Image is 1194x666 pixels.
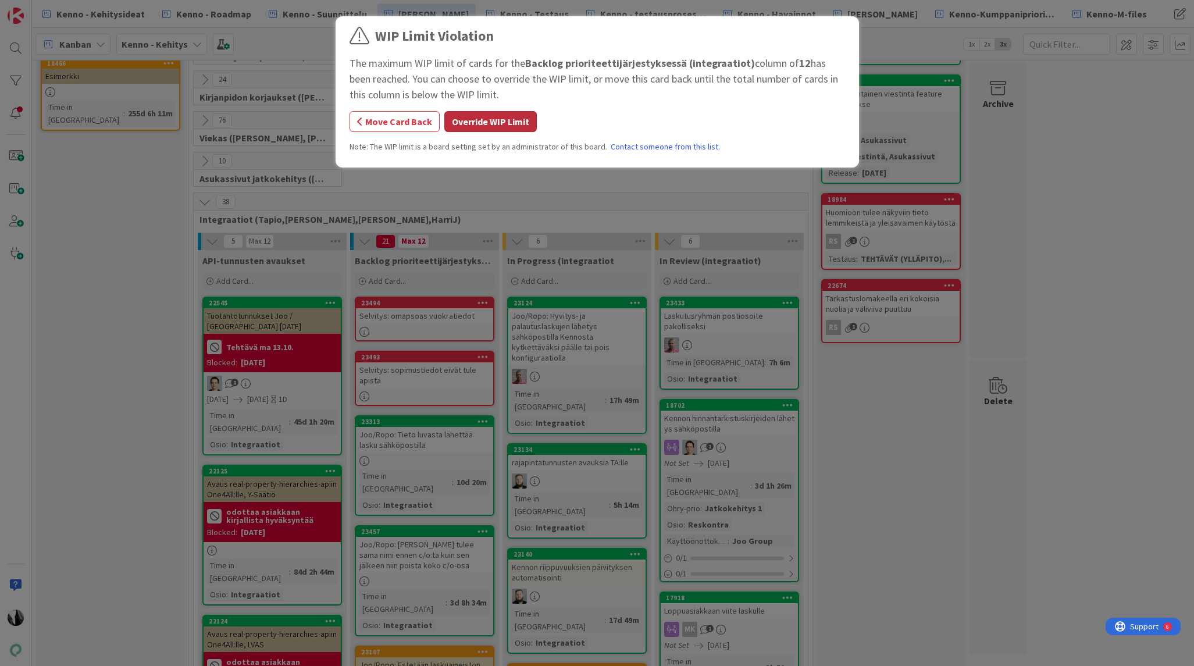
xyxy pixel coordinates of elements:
[350,111,440,132] button: Move Card Back
[60,5,63,14] div: 6
[24,2,53,16] span: Support
[350,55,845,102] div: The maximum WIP limit of cards for the column of has been reached. You can choose to override the...
[525,56,755,70] b: Backlog prioriteettijärjestyksessä (integraatiot)
[799,56,811,70] b: 12
[375,26,494,47] div: WIP Limit Violation
[611,141,720,153] a: Contact someone from this list.
[444,111,537,132] button: Override WIP Limit
[350,141,845,153] div: Note: The WIP limit is a board setting set by an administrator of this board.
